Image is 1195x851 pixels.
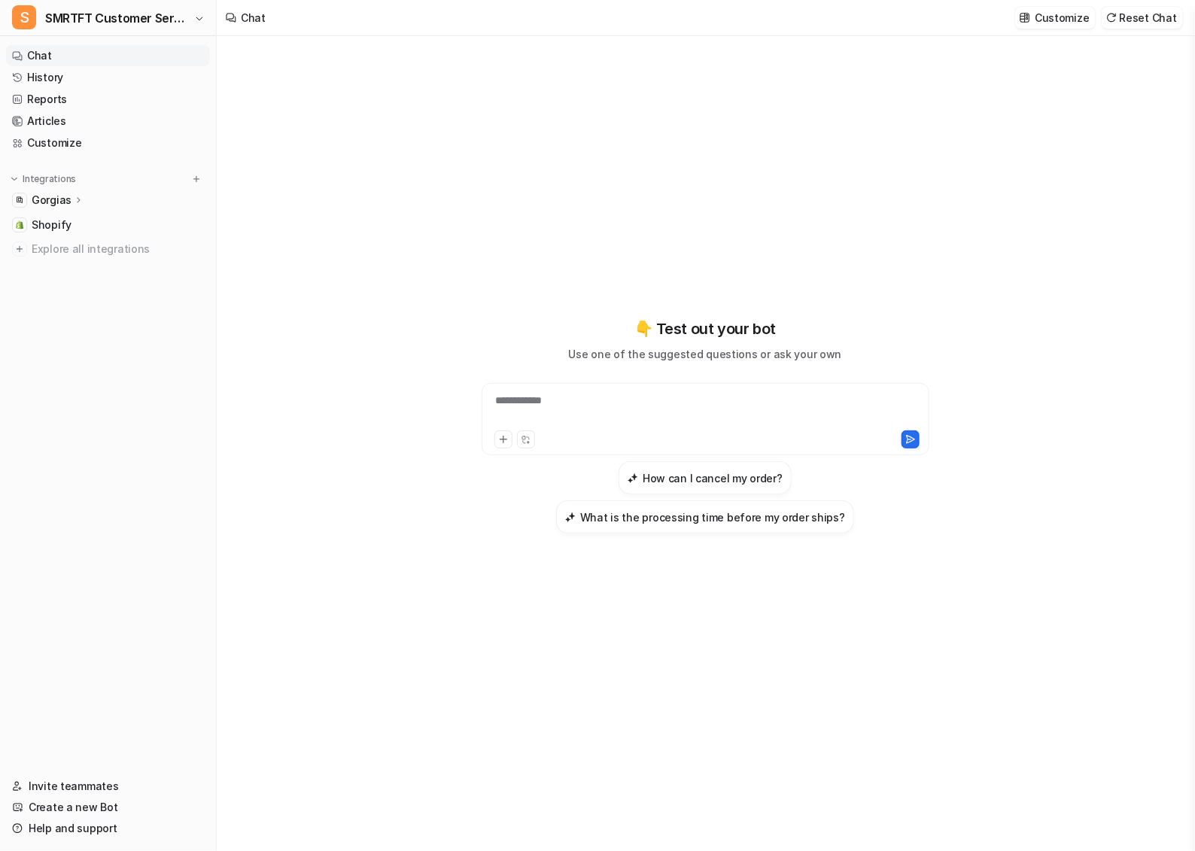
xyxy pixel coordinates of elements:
span: Explore all integrations [32,237,204,261]
p: Gorgias [32,193,71,208]
p: Use one of the suggested questions or ask your own [568,346,841,362]
button: What is the processing time before my order ships?What is the processing time before my order ships? [556,500,854,533]
a: Create a new Bot [6,797,210,818]
img: reset [1106,12,1117,23]
img: menu_add.svg [191,174,202,184]
img: customize [1020,12,1030,23]
a: ShopifyShopify [6,214,210,236]
a: Reports [6,89,210,110]
a: Customize [6,132,210,153]
a: Invite teammates [6,776,210,797]
p: Customize [1035,10,1089,26]
img: What is the processing time before my order ships? [565,512,576,523]
a: History [6,67,210,88]
span: SMRTFT Customer Service [45,8,190,29]
a: Articles [6,111,210,132]
button: Customize [1015,7,1095,29]
img: Gorgias [15,196,24,205]
h3: How can I cancel my order? [643,470,783,486]
button: How can I cancel my order?How can I cancel my order? [619,461,792,494]
h3: What is the processing time before my order ships? [580,509,845,525]
a: Chat [6,45,210,66]
button: Integrations [6,172,81,187]
span: S [12,5,36,29]
img: expand menu [9,174,20,184]
a: Help and support [6,818,210,839]
span: Shopify [32,217,71,233]
p: Integrations [23,173,76,185]
img: explore all integrations [12,242,27,257]
a: Explore all integrations [6,239,210,260]
div: Chat [241,10,266,26]
p: 👇 Test out your bot [634,318,776,340]
img: Shopify [15,220,24,229]
button: Reset Chat [1102,7,1183,29]
img: How can I cancel my order? [628,473,638,484]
